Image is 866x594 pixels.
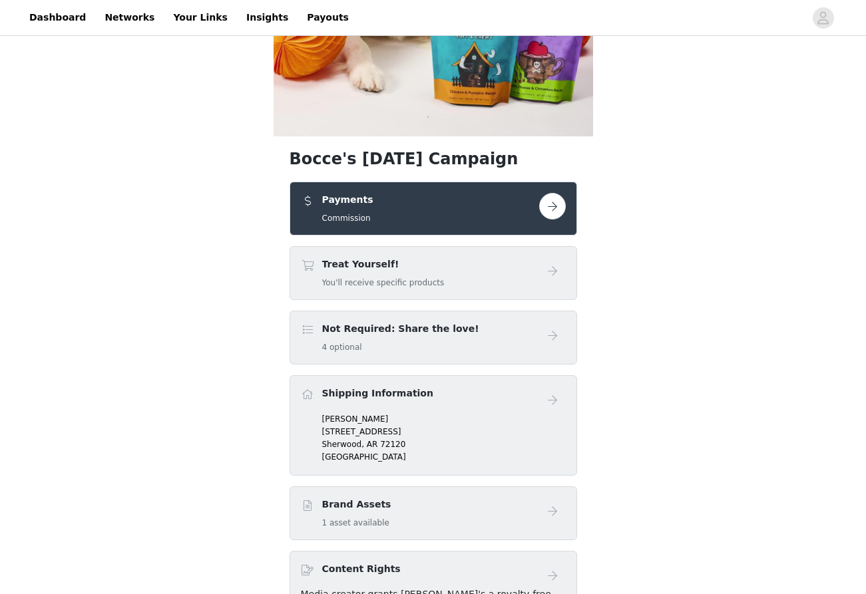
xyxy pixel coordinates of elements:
[380,440,405,449] span: 72120
[290,147,577,171] h1: Bocce's [DATE] Campaign
[299,3,357,33] a: Payouts
[322,426,566,438] p: [STREET_ADDRESS]
[322,562,401,576] h4: Content Rights
[322,451,566,463] p: [GEOGRAPHIC_DATA]
[290,311,577,365] div: Not Required: Share the love!
[322,386,433,400] h4: Shipping Information
[322,498,391,512] h4: Brand Assets
[97,3,162,33] a: Networks
[322,413,566,425] p: [PERSON_NAME]
[322,257,445,271] h4: Treat Yourself!
[290,486,577,540] div: Brand Assets
[322,341,479,353] h5: 4 optional
[322,193,373,207] h4: Payments
[322,322,479,336] h4: Not Required: Share the love!
[322,277,445,289] h5: You'll receive specific products
[290,182,577,235] div: Payments
[238,3,296,33] a: Insights
[322,517,391,529] h5: 1 asset available
[322,212,373,224] h5: Commission
[21,3,94,33] a: Dashboard
[165,3,236,33] a: Your Links
[367,440,378,449] span: AR
[817,7,829,29] div: avatar
[290,246,577,300] div: Treat Yourself!
[322,440,364,449] span: Sherwood,
[290,375,577,476] div: Shipping Information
